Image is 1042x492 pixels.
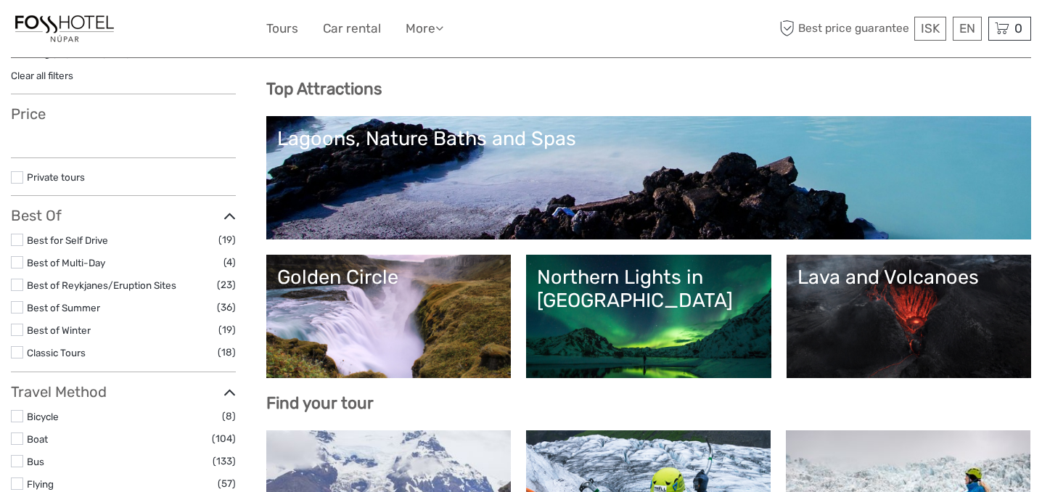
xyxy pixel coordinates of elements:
[537,266,760,367] a: Northern Lights in [GEOGRAPHIC_DATA]
[1012,21,1025,36] span: 0
[406,18,443,39] a: More
[27,324,91,336] a: Best of Winter
[27,279,176,291] a: Best of Reykjanes/Eruption Sites
[797,266,1021,367] a: Lava and Volcanoes
[277,127,1021,229] a: Lagoons, Nature Baths and Spas
[27,456,44,467] a: Bus
[776,17,911,41] span: Best price guarantee
[27,411,59,422] a: Bicycle
[11,383,236,401] h3: Travel Method
[223,254,236,271] span: (4)
[27,347,86,358] a: Classic Tours
[11,105,236,123] h3: Price
[27,257,105,268] a: Best of Multi-Day
[222,408,236,425] span: (8)
[218,231,236,248] span: (19)
[266,393,374,413] b: Find your tour
[323,18,381,39] a: Car rental
[277,266,501,289] div: Golden Circle
[217,299,236,316] span: (36)
[213,453,236,470] span: (133)
[537,266,760,313] div: Northern Lights in [GEOGRAPHIC_DATA]
[27,234,108,246] a: Best for Self Drive
[11,207,236,224] h3: Best Of
[277,127,1021,150] div: Lagoons, Nature Baths and Spas
[218,475,236,492] span: (57)
[218,344,236,361] span: (18)
[27,433,48,445] a: Boat
[212,430,236,447] span: (104)
[11,70,73,81] a: Clear all filters
[266,79,382,99] b: Top Attractions
[921,21,940,36] span: ISK
[797,266,1021,289] div: Lava and Volcanoes
[953,17,982,41] div: EN
[11,11,118,46] img: 1333-8f52415d-61d8-4a52-9a0c-13b3652c5909_logo_small.jpg
[27,478,54,490] a: Flying
[27,302,100,313] a: Best of Summer
[217,276,236,293] span: (23)
[218,321,236,338] span: (19)
[277,266,501,367] a: Golden Circle
[27,171,85,183] a: Private tours
[266,18,298,39] a: Tours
